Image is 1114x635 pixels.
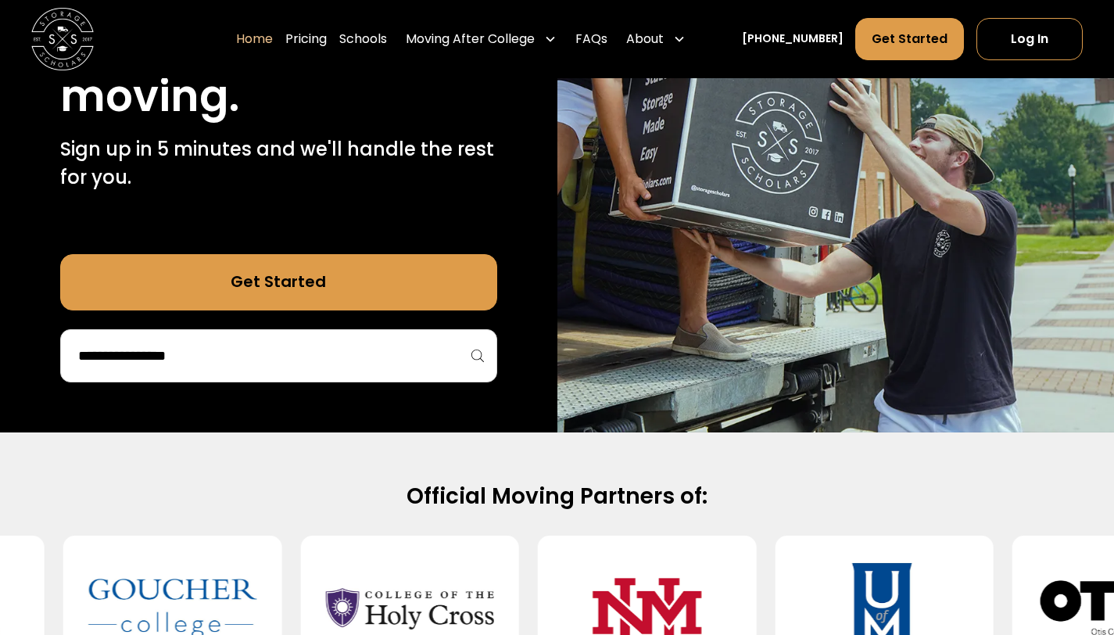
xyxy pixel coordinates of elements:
[575,17,607,61] a: FAQs
[976,18,1083,60] a: Log In
[60,254,497,310] a: Get Started
[742,30,844,47] a: [PHONE_NUMBER]
[399,17,563,61] div: Moving After College
[31,8,94,70] img: Storage Scholars main logo
[236,17,273,61] a: Home
[406,30,535,48] div: Moving After College
[60,135,497,192] p: Sign up in 5 minutes and we'll handle the rest for you.
[58,483,1057,511] h2: Official Moving Partners of:
[626,30,664,48] div: About
[855,18,964,60] a: Get Started
[339,17,387,61] a: Schools
[285,17,327,61] a: Pricing
[31,8,94,70] a: home
[620,17,692,61] div: About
